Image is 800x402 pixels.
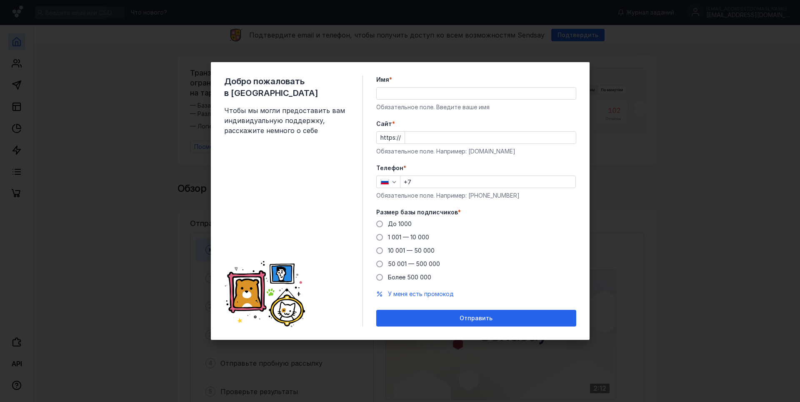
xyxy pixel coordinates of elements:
[460,315,492,322] span: Отправить
[388,274,431,281] span: Более 500 000
[376,147,576,156] div: Обязательное поле. Например: [DOMAIN_NAME]
[376,120,392,128] span: Cайт
[388,290,454,297] span: У меня есть промокод
[376,75,389,84] span: Имя
[388,234,429,241] span: 1 001 — 10 000
[388,220,412,227] span: До 1000
[376,208,458,216] span: Размер базы подписчиков
[388,260,440,267] span: 50 001 — 500 000
[388,247,435,254] span: 10 001 — 50 000
[376,191,576,200] div: Обязательное поле. Например: [PHONE_NUMBER]
[376,310,576,327] button: Отправить
[376,164,403,172] span: Телефон
[376,103,576,111] div: Обязательное поле. Введите ваше имя
[388,290,454,298] button: У меня есть промокод
[224,75,349,99] span: Добро пожаловать в [GEOGRAPHIC_DATA]
[224,106,349,136] span: Чтобы мы могли предоставить вам индивидуальную поддержку, расскажите немного о себе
